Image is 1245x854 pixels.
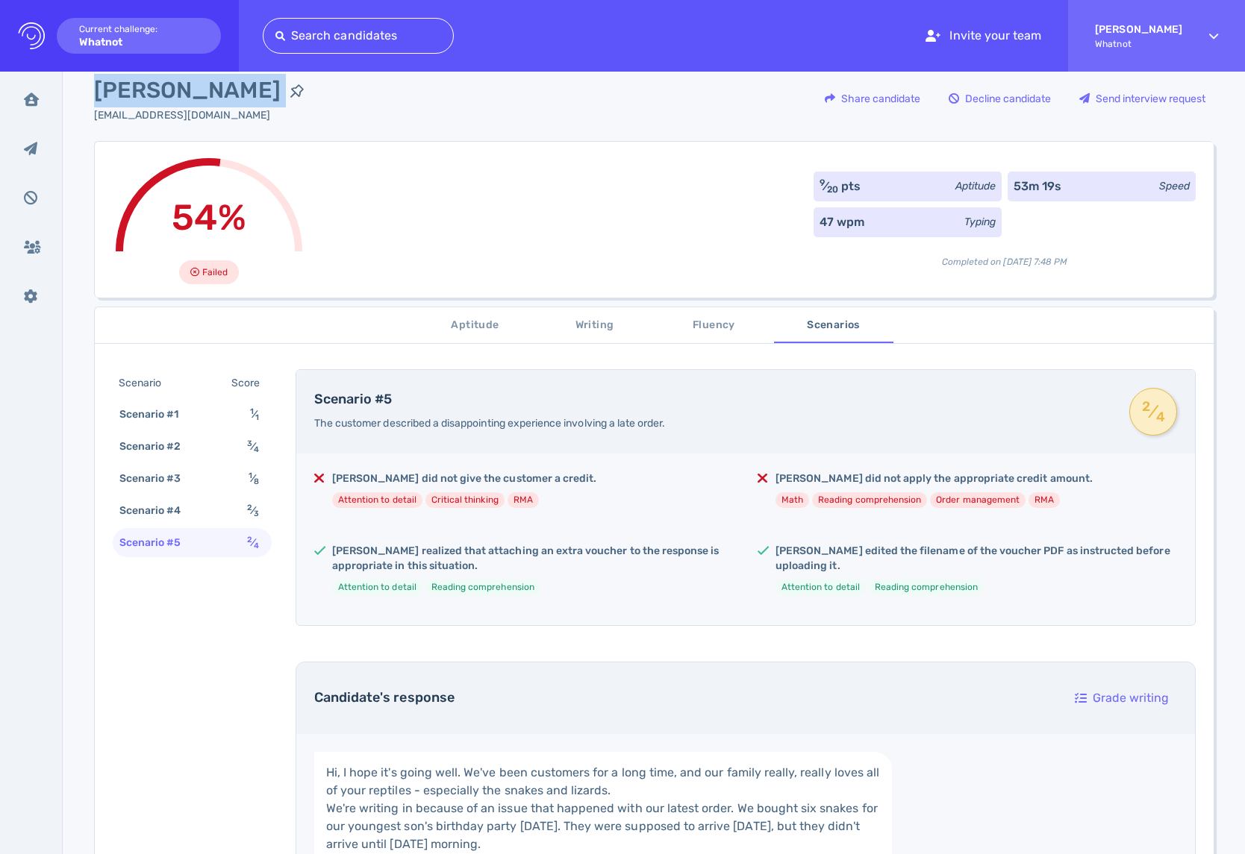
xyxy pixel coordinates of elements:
span: Writing [544,316,646,335]
div: Score [228,372,269,394]
div: Scenario [116,372,179,394]
sub: 4 [254,541,259,550]
span: [PERSON_NAME] [94,74,281,107]
sub: 4 [1155,415,1166,418]
h5: [PERSON_NAME] did not give the customer a credit. [332,471,596,486]
sup: 2 [1141,405,1152,408]
sup: 1 [249,471,252,480]
div: Click to copy the email address [94,107,313,123]
button: Decline candidate [940,81,1059,116]
div: Scenario #5 [116,532,199,553]
button: Send interview request [1071,81,1214,116]
span: Aptitude [425,316,526,335]
h5: [PERSON_NAME] realized that attaching an extra voucher to the response is appropriate in this sit... [332,544,734,574]
div: Aptitude [955,178,996,194]
sub: 4 [254,445,259,454]
li: Reading comprehension [425,580,540,595]
span: Scenarios [783,316,884,335]
sub: 8 [254,477,259,486]
div: Send interview request [1072,81,1213,116]
strong: [PERSON_NAME] [1095,23,1182,36]
li: RMA [508,492,539,508]
sub: 1 [255,412,259,422]
div: Speed [1159,178,1190,194]
span: ⁄ [250,408,259,421]
span: ⁄ [247,536,259,549]
div: Completed on [DATE] 7:48 PM [814,243,1196,269]
button: Share candidate [817,81,929,116]
span: ⁄ [249,472,259,485]
sup: 2 [247,503,252,512]
div: Typing [964,214,996,230]
h4: Candidate's response [314,690,1049,706]
span: ⁄ [247,440,259,453]
div: Scenario #4 [116,500,199,521]
li: Attention to detail [776,580,866,595]
sub: 20 [827,184,838,195]
sub: 3 [254,509,259,518]
h5: [PERSON_NAME] did not apply the appropriate credit amount. [776,471,1093,486]
li: RMA [1029,492,1060,508]
div: Scenario #1 [116,404,197,425]
div: Scenario #3 [116,468,199,489]
sup: 2 [247,535,252,544]
div: Scenario #2 [116,436,199,457]
span: ⁄ [247,504,259,517]
li: Reading comprehension [869,580,984,595]
sup: 9 [820,178,825,188]
div: 53m 19s [1014,178,1061,195]
span: Whatnot [1095,39,1182,49]
sup: 1 [250,406,254,416]
sup: 3 [247,439,252,448]
h5: [PERSON_NAME] edited the filename of the voucher PDF as instructed before uploading it. [776,544,1177,574]
div: Grade writing [1067,681,1176,715]
li: Attention to detail [332,580,422,595]
span: Fluency [664,316,765,335]
span: The customer described a disappointing experience involving a late order. [314,417,666,430]
span: Failed [202,263,228,281]
div: ⁄ pts [820,178,861,195]
h4: Scenario #5 [314,392,1111,408]
li: Reading comprehension [812,492,927,508]
li: Critical thinking [425,492,505,508]
span: ⁄ [1141,398,1166,425]
div: Share candidate [817,81,928,116]
button: Grade writing [1067,680,1177,716]
div: Decline candidate [941,81,1058,116]
span: 54% [172,196,246,239]
li: Attention to detail [332,492,422,508]
li: Order management [930,492,1026,508]
div: 47 wpm [820,213,864,231]
li: Math [776,492,809,508]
